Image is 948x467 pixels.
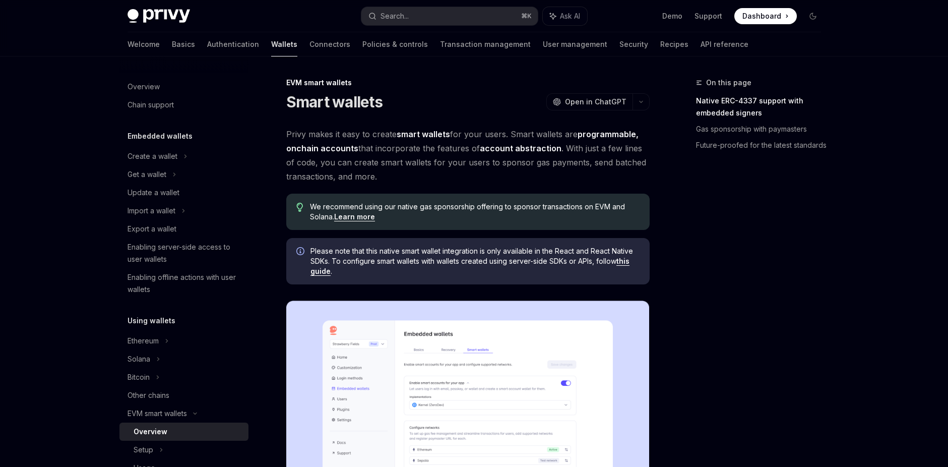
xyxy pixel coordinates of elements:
[334,212,375,221] a: Learn more
[119,423,248,441] a: Overview
[296,247,306,257] svg: Info
[119,386,248,404] a: Other chains
[134,444,153,456] div: Setup
[696,137,829,153] a: Future-proofed for the latest standards
[362,32,428,56] a: Policies & controls
[128,241,242,265] div: Enabling server-side access to user wallets
[128,32,160,56] a: Welcome
[560,11,580,21] span: Ask AI
[694,11,722,21] a: Support
[310,246,640,276] span: Please note that this native smart wallet integration is only available in the React and React Na...
[543,32,607,56] a: User management
[128,335,159,347] div: Ethereum
[696,93,829,121] a: Native ERC-4337 support with embedded signers
[128,168,166,181] div: Get a wallet
[286,78,650,88] div: EVM smart wallets
[310,202,639,222] span: We recommend using our native gas sponsorship offering to sponsor transactions on EVM and Solana.
[128,9,190,23] img: dark logo
[546,93,633,110] button: Open in ChatGPT
[381,10,409,22] div: Search...
[119,78,248,96] a: Overview
[397,129,450,139] strong: smart wallets
[119,238,248,268] a: Enabling server-side access to user wallets
[128,371,150,383] div: Bitcoin
[286,127,650,184] span: Privy makes it easy to create for your users. Smart wallets are that incorporate the features of ...
[128,187,179,199] div: Update a wallet
[119,96,248,114] a: Chain support
[128,205,175,217] div: Import a wallet
[565,97,626,107] span: Open in ChatGPT
[734,8,797,24] a: Dashboard
[521,12,532,20] span: ⌘ K
[128,130,193,142] h5: Embedded wallets
[172,32,195,56] a: Basics
[128,150,177,162] div: Create a wallet
[440,32,531,56] a: Transaction management
[696,121,829,137] a: Gas sponsorship with paymasters
[662,11,682,21] a: Demo
[543,7,587,25] button: Ask AI
[619,32,648,56] a: Security
[128,271,242,296] div: Enabling offline actions with user wallets
[286,93,383,111] h1: Smart wallets
[119,268,248,299] a: Enabling offline actions with user wallets
[207,32,259,56] a: Authentication
[660,32,688,56] a: Recipes
[128,81,160,93] div: Overview
[119,220,248,238] a: Export a wallet
[701,32,748,56] a: API reference
[805,8,821,24] button: Toggle dark mode
[128,315,175,327] h5: Using wallets
[480,143,561,154] a: account abstraction
[128,223,176,235] div: Export a wallet
[119,184,248,202] a: Update a wallet
[128,389,169,401] div: Other chains
[309,32,350,56] a: Connectors
[361,7,538,25] button: Search...⌘K
[296,203,303,212] svg: Tip
[128,99,174,111] div: Chain support
[128,353,150,365] div: Solana
[706,77,751,89] span: On this page
[134,426,167,438] div: Overview
[128,407,187,420] div: EVM smart wallets
[742,11,781,21] span: Dashboard
[271,32,297,56] a: Wallets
